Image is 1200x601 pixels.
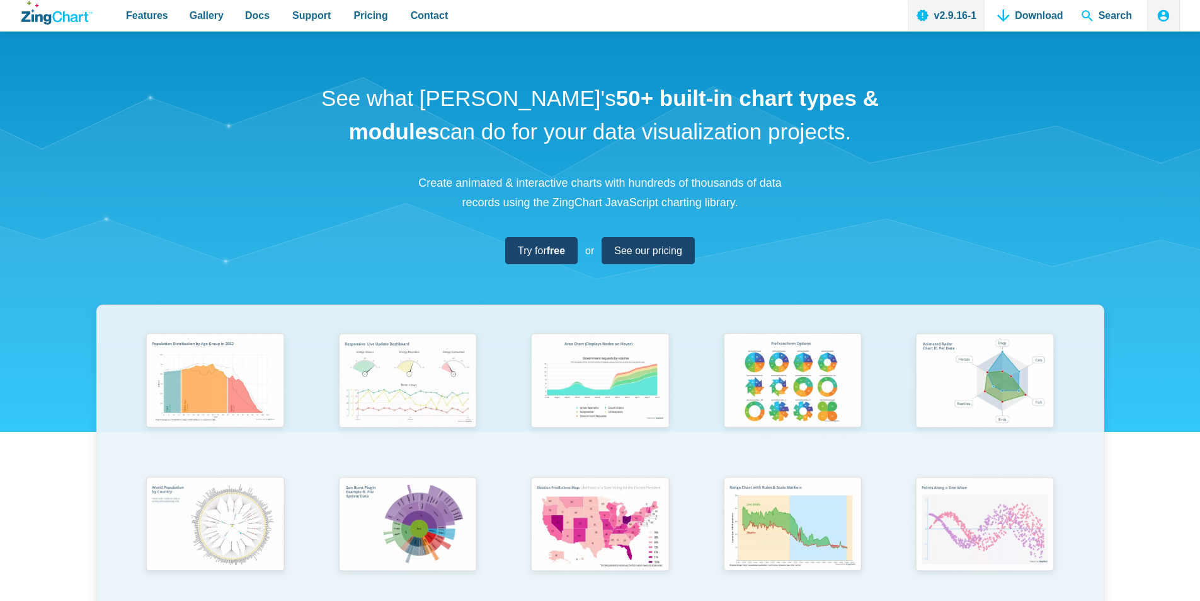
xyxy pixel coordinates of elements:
[411,7,449,24] span: Contact
[126,7,168,24] span: Features
[716,327,869,437] img: Pie Transform Options
[138,327,292,437] img: Population Distribution by Age Group in 2052
[331,471,484,581] img: Sun Burst Plugin Example ft. File System Data
[908,471,1061,581] img: Points Along a Sine Wave
[245,7,270,24] span: Docs
[602,237,695,264] a: See our pricing
[349,86,879,144] strong: 50+ built-in chart types & modules
[411,173,789,212] p: Create animated & interactive charts with hundreds of thousands of data records using the ZingCha...
[585,242,594,259] span: or
[889,327,1082,470] a: Animated Radar Chart ft. Pet Data
[317,82,884,148] h1: See what [PERSON_NAME]'s can do for your data visualization projects.
[614,242,682,259] span: See our pricing
[311,327,504,470] a: Responsive Live Update Dashboard
[518,242,565,259] span: Try for
[523,327,677,437] img: Area Chart (Displays Nodes on Hover)
[138,471,292,581] img: World Population by Country
[547,245,565,256] strong: free
[331,327,484,437] img: Responsive Live Update Dashboard
[190,7,224,24] span: Gallery
[716,471,869,581] img: Range Chart with Rultes & Scale Markers
[353,7,387,24] span: Pricing
[505,237,578,264] a: Try forfree
[504,327,697,470] a: Area Chart (Displays Nodes on Hover)
[908,327,1061,437] img: Animated Radar Chart ft. Pet Data
[119,327,312,470] a: Population Distribution by Age Group in 2052
[523,471,677,581] img: Election Predictions Map
[21,1,93,25] a: ZingChart Logo. Click to return to the homepage
[292,7,331,24] span: Support
[696,327,889,470] a: Pie Transform Options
